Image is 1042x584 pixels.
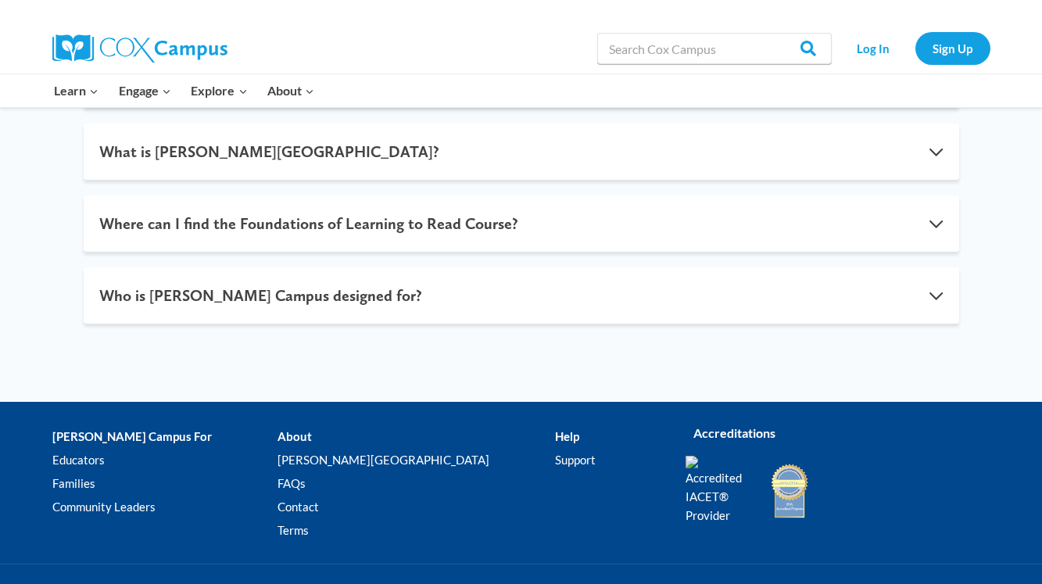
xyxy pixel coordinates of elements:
[686,456,752,525] img: Accredited IACET® Provider
[693,425,775,440] strong: Accreditations
[84,124,959,180] button: What is [PERSON_NAME][GEOGRAPHIC_DATA]?
[52,472,278,496] a: Families
[257,74,324,107] button: Child menu of About
[770,462,809,520] img: IDA Accredited
[840,32,990,64] nav: Secondary Navigation
[52,496,278,519] a: Community Leaders
[278,496,555,519] a: Contact
[278,472,555,496] a: FAQs
[45,74,324,107] nav: Primary Navigation
[45,74,109,107] button: Child menu of Learn
[109,74,181,107] button: Child menu of Engage
[84,267,959,324] button: Who is [PERSON_NAME] Campus designed for?
[84,195,959,252] button: Where can I find the Foundations of Learning to Read Course?
[840,32,908,64] a: Log In
[52,34,227,63] img: Cox Campus
[597,33,832,64] input: Search Cox Campus
[915,32,990,64] a: Sign Up
[555,449,661,472] a: Support
[278,449,555,472] a: [PERSON_NAME][GEOGRAPHIC_DATA]
[181,74,258,107] button: Child menu of Explore
[278,519,555,543] a: Terms
[52,449,278,472] a: Educators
